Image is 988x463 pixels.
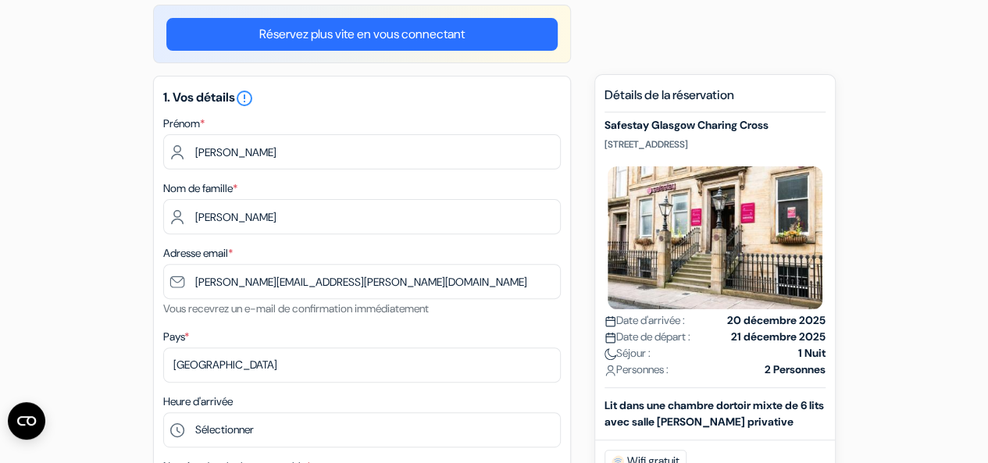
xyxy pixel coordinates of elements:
[163,89,561,108] h5: 1. Vos détails
[605,312,685,329] span: Date d'arrivée :
[605,365,616,376] img: user_icon.svg
[163,245,233,262] label: Adresse email
[605,315,616,327] img: calendar.svg
[605,348,616,360] img: moon.svg
[605,119,826,132] h5: Safestay Glasgow Charing Cross
[163,199,561,234] input: Entrer le nom de famille
[605,345,651,361] span: Séjour :
[163,301,429,315] small: Vous recevrez un e-mail de confirmation immédiatement
[166,18,558,51] a: Réservez plus vite en vous connectant
[798,345,826,361] strong: 1 Nuit
[605,329,690,345] span: Date de départ :
[163,134,561,169] input: Entrez votre prénom
[163,264,561,299] input: Entrer adresse e-mail
[163,180,237,197] label: Nom de famille
[605,87,826,112] h5: Détails de la réservation
[605,361,669,378] span: Personnes :
[727,312,826,329] strong: 20 décembre 2025
[235,89,254,108] i: error_outline
[605,138,826,151] p: [STREET_ADDRESS]
[605,398,824,429] b: Lit dans une chambre dortoir mixte de 6 lits avec salle [PERSON_NAME] privative
[163,394,233,410] label: Heure d'arrivée
[235,89,254,105] a: error_outline
[605,332,616,344] img: calendar.svg
[163,329,189,345] label: Pays
[731,329,826,345] strong: 21 décembre 2025
[163,116,205,132] label: Prénom
[765,361,826,378] strong: 2 Personnes
[8,402,45,440] button: Ouvrir le widget CMP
